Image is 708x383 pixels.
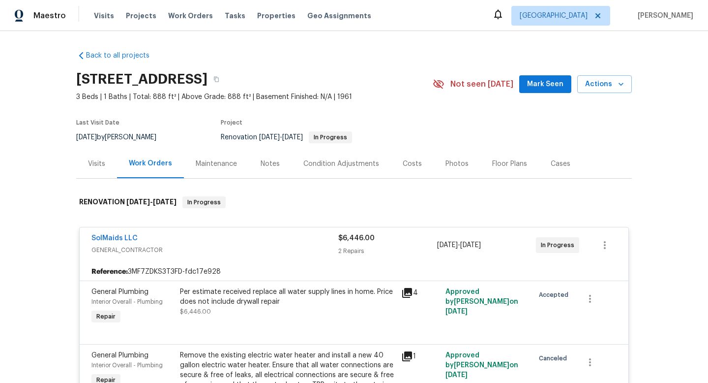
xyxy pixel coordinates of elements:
[585,78,624,91] span: Actions
[541,240,578,250] span: In Progress
[94,11,114,21] span: Visits
[338,246,437,256] div: 2 Repairs
[445,288,518,315] span: Approved by [PERSON_NAME] on
[539,290,572,300] span: Accepted
[445,372,468,379] span: [DATE]
[445,308,468,315] span: [DATE]
[221,120,242,126] span: Project
[207,70,225,88] button: Copy Address
[91,299,163,305] span: Interior Overall - Plumbing
[91,352,148,359] span: General Plumbing
[460,242,481,249] span: [DATE]
[551,159,570,169] div: Cases
[79,196,177,208] h6: RENOVATION
[519,75,571,94] button: Mark Seen
[91,245,338,255] span: GENERAL_CONTRACTOR
[634,11,693,21] span: [PERSON_NAME]
[492,159,527,169] div: Floor Plans
[129,159,172,168] div: Work Orders
[221,134,352,141] span: Renovation
[76,92,433,102] span: 3 Beds | 1 Baths | Total: 888 ft² | Above Grade: 888 ft² | Basement Finished: N/A | 1961
[259,134,280,141] span: [DATE]
[126,11,156,21] span: Projects
[338,235,375,242] span: $6,446.00
[303,159,379,169] div: Condition Adjustments
[76,187,632,218] div: RENOVATION [DATE]-[DATE]In Progress
[527,78,563,91] span: Mark Seen
[445,352,518,379] span: Approved by [PERSON_NAME] on
[450,79,513,89] span: Not seen [DATE]
[196,159,237,169] div: Maintenance
[307,11,371,21] span: Geo Assignments
[91,267,128,277] b: Reference:
[168,11,213,21] span: Work Orders
[33,11,66,21] span: Maestro
[183,197,225,207] span: In Progress
[539,353,571,363] span: Canceled
[126,198,150,205] span: [DATE]
[225,12,245,19] span: Tasks
[437,240,481,250] span: -
[257,11,295,21] span: Properties
[76,134,97,141] span: [DATE]
[282,134,303,141] span: [DATE]
[91,235,138,242] a: SolMaids LLC
[180,287,395,307] div: Per estimate received replace all water supply lines in home. Price does not include drywall repair
[76,51,171,61] a: Back to all projects
[310,134,351,140] span: In Progress
[403,159,422,169] div: Costs
[401,351,440,362] div: 1
[153,198,177,205] span: [DATE]
[76,131,168,143] div: by [PERSON_NAME]
[437,242,458,249] span: [DATE]
[577,75,632,94] button: Actions
[261,159,280,169] div: Notes
[520,11,588,21] span: [GEOGRAPHIC_DATA]
[126,198,177,205] span: -
[76,74,207,84] h2: [STREET_ADDRESS]
[445,159,469,169] div: Photos
[259,134,303,141] span: -
[401,287,440,299] div: 4
[92,312,119,321] span: Repair
[76,120,119,126] span: Last Visit Date
[91,362,163,368] span: Interior Overall - Plumbing
[180,309,211,315] span: $6,446.00
[88,159,105,169] div: Visits
[80,263,628,281] div: 3MF7ZDKS3T3FD-fdc17e928
[91,288,148,295] span: General Plumbing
